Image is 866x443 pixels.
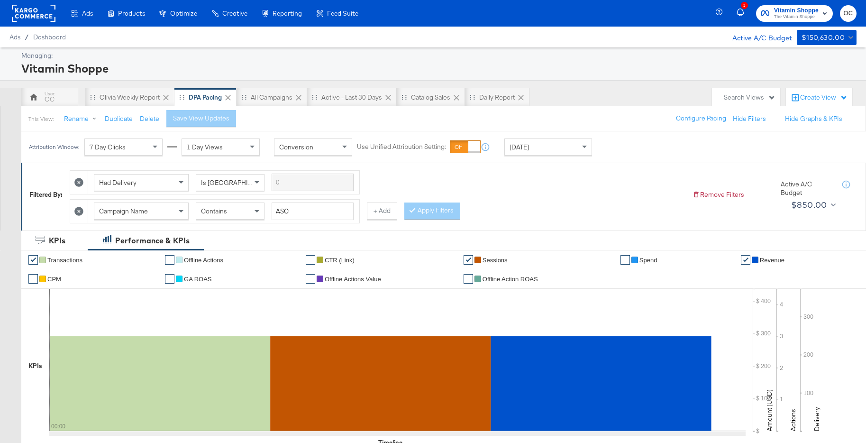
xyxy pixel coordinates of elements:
[325,276,381,283] span: Offline Actions Value
[272,174,354,191] input: Enter a search term
[272,203,354,220] input: Enter a search term
[90,143,126,151] span: 7 Day Clicks
[812,407,821,431] text: Delivery
[99,178,137,187] span: Had Delivery
[241,94,246,100] div: Drag to reorder tab
[464,274,473,284] a: ✔
[741,255,750,265] a: ✔
[47,276,61,283] span: CPM
[170,9,197,17] span: Optimize
[693,190,744,199] button: Remove Filters
[367,203,397,220] button: + Add
[28,361,42,370] div: KPIs
[797,30,857,45] button: $150,630.00
[321,93,382,102] div: Active - Last 30 Days
[21,60,854,76] div: Vitamin Shoppe
[273,9,302,17] span: Reporting
[20,33,33,41] span: /
[735,4,751,23] button: 3
[325,257,355,264] span: CTR (Link)
[184,276,212,283] span: GA ROAS
[9,33,20,41] span: Ads
[785,114,842,123] button: Hide Graphs & KPIs
[118,9,145,17] span: Products
[787,197,838,212] button: $850.00
[279,143,313,151] span: Conversion
[470,94,475,100] div: Drag to reorder tab
[357,143,446,152] label: Use Unified Attribution Setting:
[165,274,174,284] a: ✔
[669,110,733,127] button: Configure Pacing
[760,257,784,264] span: Revenue
[844,8,853,19] span: OC
[401,94,407,100] div: Drag to reorder tab
[184,257,223,264] span: Offline Actions
[800,93,848,102] div: Create View
[49,235,65,246] div: KPIs
[82,9,93,17] span: Ads
[45,95,55,104] div: OC
[781,180,833,197] div: Active A/C Budget
[312,94,317,100] div: Drag to reorder tab
[21,51,854,60] div: Managing:
[464,255,473,265] a: ✔
[105,114,133,123] button: Duplicate
[741,2,748,9] div: 3
[187,143,223,151] span: 1 Day Views
[724,93,775,102] div: Search Views
[306,274,315,284] a: ✔
[90,94,95,100] div: Drag to reorder tab
[479,93,515,102] div: Daily Report
[28,255,38,265] a: ✔
[201,207,227,215] span: Contains
[57,111,107,128] button: Rename
[483,257,508,264] span: Sessions
[189,93,222,102] div: DPA Pacing
[29,190,63,199] div: Filtered By:
[791,198,827,212] div: $850.00
[789,409,797,431] text: Actions
[201,178,273,187] span: Is [GEOGRAPHIC_DATA]
[840,5,857,22] button: OC
[251,93,292,102] div: All Campaigns
[510,143,529,151] span: [DATE]
[774,6,819,16] span: Vitamin Shoppe
[100,93,160,102] div: Olivia Weekly Report
[756,5,833,22] button: Vitamin ShoppeThe Vitamin Shoppe
[733,114,766,123] button: Hide Filters
[33,33,66,41] a: Dashboard
[28,115,54,123] div: This View:
[639,257,657,264] span: Spend
[765,389,774,431] text: Amount (USD)
[722,30,792,44] div: Active A/C Budget
[802,32,845,44] div: $150,630.00
[327,9,358,17] span: Feed Suite
[47,257,82,264] span: Transactions
[306,255,315,265] a: ✔
[411,93,450,102] div: Catalog Sales
[774,13,819,21] span: The Vitamin Shoppe
[140,114,159,123] button: Delete
[620,255,630,265] a: ✔
[179,94,184,100] div: Drag to reorder tab
[99,207,148,215] span: Campaign Name
[28,144,80,150] div: Attribution Window:
[28,274,38,284] a: ✔
[165,255,174,265] a: ✔
[483,276,538,283] span: Offline Action ROAS
[222,9,247,17] span: Creative
[115,235,190,246] div: Performance & KPIs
